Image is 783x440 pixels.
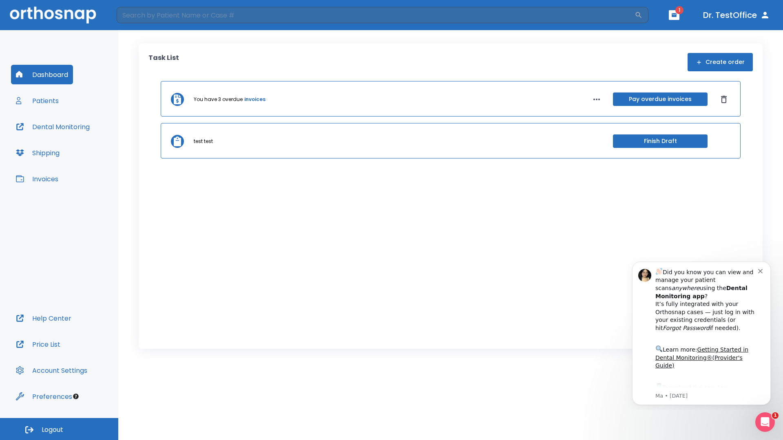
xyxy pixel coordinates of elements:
[194,138,213,145] p: test test
[755,412,775,432] iframe: Intercom live chat
[688,53,753,71] button: Create order
[72,393,80,400] div: Tooltip anchor
[148,53,179,71] p: Task List
[11,334,65,354] button: Price List
[35,128,138,169] div: Download the app: | ​ Let us know if you need help getting started!
[42,425,63,434] span: Logout
[613,134,708,148] button: Finish Draft
[10,7,96,23] img: Orthosnap
[11,91,64,110] button: Patients
[613,92,708,106] button: Pay overdue invoices
[772,412,779,419] span: 1
[11,361,92,380] button: Account Settings
[35,138,138,145] p: Message from Ma, sent 4w ago
[11,65,73,84] button: Dashboard
[717,93,730,106] button: Dismiss
[11,387,77,406] button: Preferences
[138,13,145,19] button: Dismiss notification
[675,6,683,14] span: 1
[244,96,265,103] a: invoices
[11,169,63,189] button: Invoices
[35,130,108,145] a: App Store
[11,117,95,136] button: Dental Monitoring
[620,254,783,410] iframe: Intercom notifications message
[117,7,635,23] input: Search by Patient Name or Case #
[194,96,243,103] p: You have 3 overdue
[11,308,76,328] button: Help Center
[11,143,64,163] button: Shipping
[700,8,773,22] button: Dr. TestOffice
